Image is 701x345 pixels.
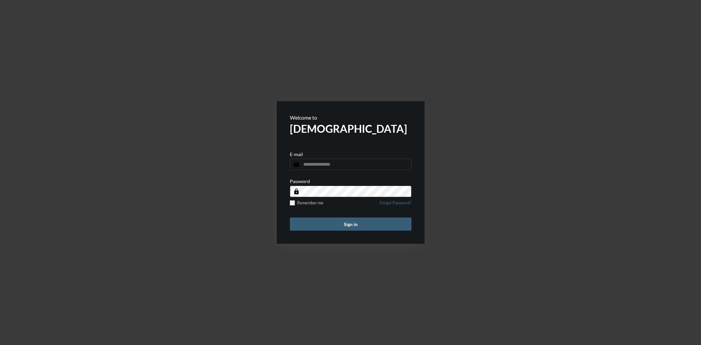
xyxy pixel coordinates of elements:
[380,200,411,209] a: Forgot Password?
[290,200,323,205] label: Remember me
[290,122,411,135] h2: [DEMOGRAPHIC_DATA]
[290,178,310,184] p: Password
[290,151,303,157] p: E-mail
[290,218,411,231] button: Sign in
[290,114,411,121] p: Welcome to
